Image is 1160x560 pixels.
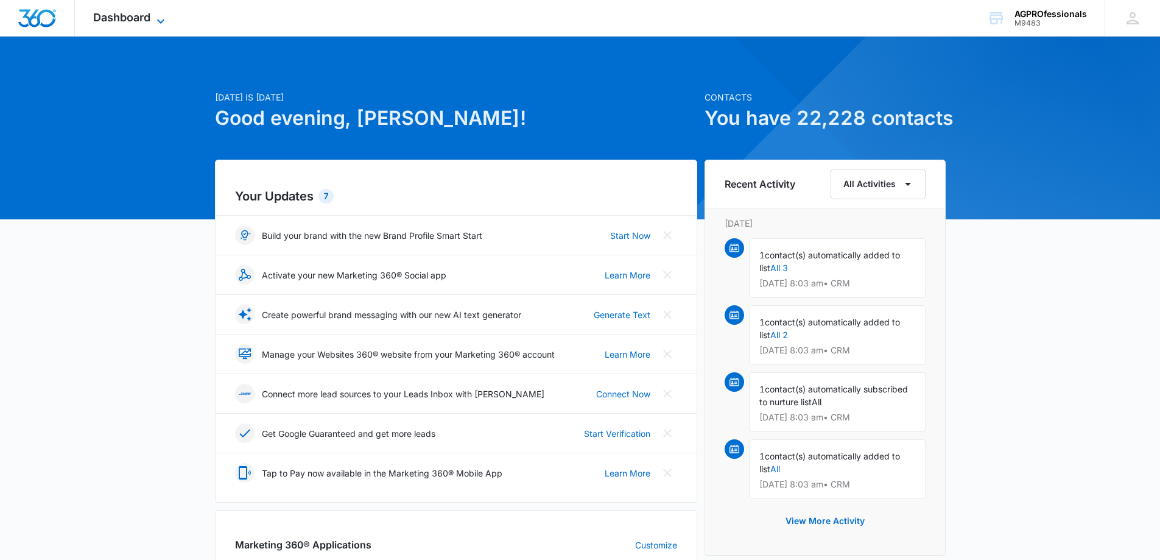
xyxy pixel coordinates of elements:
button: Close [658,344,677,364]
button: View More Activity [773,506,877,536]
a: Start Now [610,229,650,242]
button: Close [658,305,677,324]
a: Learn More [605,348,650,361]
a: Generate Text [594,308,650,321]
p: [DATE] 8:03 am • CRM [759,413,915,422]
a: Learn More [605,467,650,480]
p: Build your brand with the new Brand Profile Smart Start [262,229,482,242]
button: Close [658,424,677,443]
span: 1 [759,317,765,327]
p: Activate your new Marketing 360® Social app [262,269,446,282]
a: Start Verification [584,427,650,440]
div: 7 [318,189,334,204]
p: [DATE] [725,217,926,230]
div: account id [1014,19,1087,27]
span: contact(s) automatically added to list [759,451,900,474]
p: [DATE] 8:03 am • CRM [759,480,915,489]
span: contact(s) automatically added to list [759,317,900,340]
p: Create powerful brand messaging with our new AI text generator [262,308,521,321]
a: All 2 [770,330,788,340]
span: 1 [759,250,765,260]
h1: Good evening, [PERSON_NAME]! [215,104,697,133]
span: contact(s) automatically added to list [759,250,900,273]
button: Close [658,225,677,245]
p: [DATE] is [DATE] [215,91,697,104]
button: Close [658,265,677,285]
span: Dashboard [93,11,150,24]
a: Learn More [605,269,650,282]
span: 1 [759,451,765,461]
h2: Your Updates [235,187,677,205]
h1: You have 22,228 contacts [705,104,946,133]
button: Close [658,384,677,403]
h6: Recent Activity [725,177,795,191]
span: All [812,397,821,407]
p: Get Google Guaranteed and get more leads [262,427,435,440]
p: [DATE] 8:03 am • CRM [759,279,915,288]
a: Customize [635,539,677,551]
a: Connect Now [596,388,650,400]
a: All 3 [770,263,788,273]
div: account name [1014,9,1087,19]
p: Connect more lead sources to your Leads Inbox with [PERSON_NAME] [262,388,544,400]
p: Manage your Websites 360® website from your Marketing 360® account [262,348,555,361]
p: [DATE] 8:03 am • CRM [759,346,915,355]
p: Contacts [705,91,946,104]
span: 1 [759,384,765,394]
span: contact(s) automatically subscribed to nurture list [759,384,908,407]
h2: Marketing 360® Applications [235,537,371,552]
p: Tap to Pay now available in the Marketing 360® Mobile App [262,467,502,480]
button: All Activities [831,169,926,199]
button: Close [658,463,677,483]
a: All [770,464,780,474]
